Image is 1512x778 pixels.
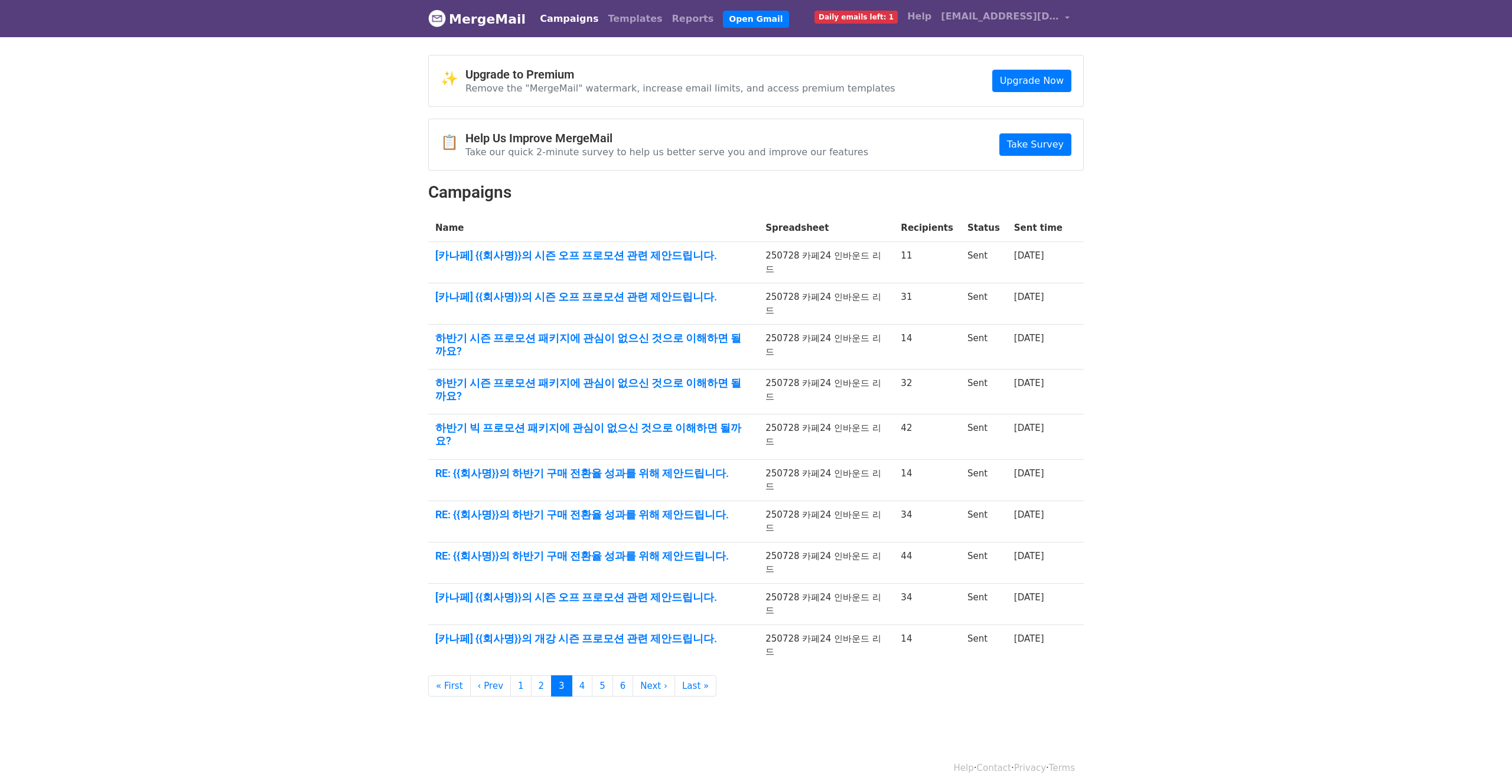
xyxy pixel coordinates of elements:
[960,501,1007,542] td: Sent
[758,459,894,501] td: 250728 카페24 인바운드 리드
[999,133,1071,156] a: Take Survey
[894,625,960,666] td: 14
[535,7,603,31] a: Campaigns
[572,675,593,697] a: 4
[960,283,1007,325] td: Sent
[428,6,526,31] a: MergeMail
[1014,551,1044,561] a: [DATE]
[510,675,532,697] a: 1
[960,459,1007,501] td: Sent
[435,332,751,357] a: 하반기 시즌 프로모션 패키지에 관심이 없으신 것으로 이해하면 될까요?
[428,214,758,242] th: Name
[1014,423,1044,433] a: [DATE]
[758,583,894,625] td: 250728 카페24 인바운드 리드
[1014,763,1046,773] a: Privacy
[441,134,465,151] span: 📋
[758,414,894,459] td: 250728 카페24 인바운드 리드
[1014,592,1044,603] a: [DATE]
[941,9,1059,24] span: [EMAIL_ADDRESS][DOMAIN_NAME]
[1014,250,1044,261] a: [DATE]
[960,625,1007,666] td: Sent
[435,249,751,262] a: [카나페] {{회사명}}의 시즌 오프 프로모션 관련 제안드립니다.
[435,377,751,402] a: 하반기 시즌 프로모션 패키지에 관심이 없으신 것으로 이해하면 될까요?
[758,625,894,666] td: 250728 카페24 인바운드 리드
[674,675,716,697] a: Last »
[894,242,960,283] td: 11
[723,11,788,28] a: Open Gmail
[1014,633,1044,644] a: [DATE]
[758,214,894,242] th: Spreadsheet
[435,467,751,480] a: RE: {{회사명}}의 하반기 구매 전환율 성과를 위해 제안드립니다.
[977,763,1011,773] a: Contact
[435,421,751,447] a: 하반기 빅 프로모션 패키지에 관심이 없으신 것으로 이해하면 될까요?
[1014,378,1044,388] a: [DATE]
[435,508,751,521] a: RE: {{회사명}}의 하반기 구매 전환율 성과를 위해 제안드립니다.
[814,11,898,24] span: Daily emails left: 1
[633,675,675,697] a: Next ›
[960,242,1007,283] td: Sent
[960,214,1007,242] th: Status
[465,67,895,81] h4: Upgrade to Premium
[428,9,446,27] img: MergeMail logo
[435,290,751,303] a: [카나페] {{회사명}}의 시즌 오프 프로모션 관련 제안드립니다.
[894,283,960,325] td: 31
[894,459,960,501] td: 14
[428,182,1084,202] h2: Campaigns
[551,675,572,697] a: 3
[603,7,667,31] a: Templates
[1049,763,1075,773] a: Terms
[894,583,960,625] td: 34
[894,414,960,459] td: 42
[954,763,974,773] a: Help
[960,325,1007,370] td: Sent
[667,7,719,31] a: Reports
[435,632,751,645] a: [카나페] {{회사명}}의 개강 시즌 프로모션 관련 제안드립니다.
[465,146,868,158] p: Take our quick 2-minute survey to help us better serve you and improve our features
[465,131,868,145] h4: Help Us Improve MergeMail
[960,542,1007,583] td: Sent
[902,5,936,28] a: Help
[1014,333,1044,344] a: [DATE]
[441,70,465,87] span: ✨
[894,542,960,583] td: 44
[960,370,1007,414] td: Sent
[1014,468,1044,479] a: [DATE]
[936,5,1074,32] a: [EMAIL_ADDRESS][DOMAIN_NAME]
[810,5,902,28] a: Daily emails left: 1
[592,675,613,697] a: 5
[758,501,894,542] td: 250728 카페24 인바운드 리드
[758,242,894,283] td: 250728 카페24 인바운드 리드
[1007,214,1070,242] th: Sent time
[1014,292,1044,302] a: [DATE]
[758,283,894,325] td: 250728 카페24 인바운드 리드
[470,675,511,697] a: ‹ Prev
[435,550,751,563] a: RE: {{회사명}}의 하반기 구매 전환율 성과를 위해 제안드립니다.
[428,675,471,697] a: « First
[992,70,1071,92] a: Upgrade Now
[1014,509,1044,520] a: [DATE]
[960,414,1007,459] td: Sent
[894,214,960,242] th: Recipients
[758,370,894,414] td: 250728 카페24 인바운드 리드
[894,370,960,414] td: 32
[465,82,895,94] p: Remove the "MergeMail" watermark, increase email limits, and access premium templates
[894,501,960,542] td: 34
[960,583,1007,625] td: Sent
[758,325,894,370] td: 250728 카페24 인바운드 리드
[612,675,634,697] a: 6
[531,675,552,697] a: 2
[894,325,960,370] td: 14
[435,591,751,604] a: [카나페] {{회사명}}의 시즌 오프 프로모션 관련 제안드립니다.
[758,542,894,583] td: 250728 카페24 인바운드 리드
